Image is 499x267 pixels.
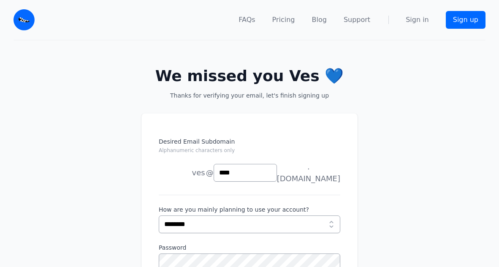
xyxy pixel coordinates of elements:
[159,243,340,252] label: Password
[446,11,485,29] a: Sign up
[406,15,429,25] a: Sign in
[312,15,327,25] a: Blog
[239,15,255,25] a: FAQs
[155,68,344,84] h2: We missed you Ves 💙
[155,91,344,100] p: Thanks for verifying your email, let's finish signing up
[159,137,340,159] label: Desired Email Subdomain
[14,9,35,30] img: Email Monster
[344,15,370,25] a: Support
[277,161,340,185] span: .[DOMAIN_NAME]
[159,164,205,181] li: [PERSON_NAME]
[272,15,295,25] a: Pricing
[206,167,214,179] span: @
[159,147,235,153] small: Alphanumeric characters only
[159,205,340,214] label: How are you mainly planning to use your account?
